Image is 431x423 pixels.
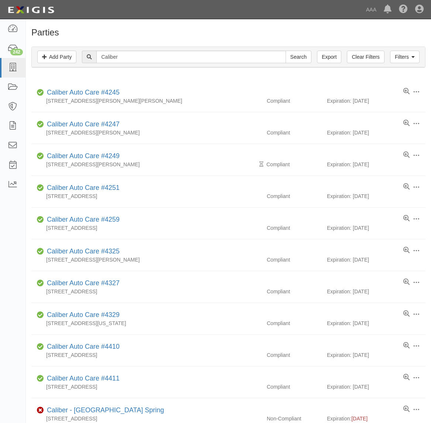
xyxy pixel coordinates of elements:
[37,281,44,286] i: Compliant
[327,97,425,105] div: Expiration: [DATE]
[47,248,120,255] a: Caliber Auto Care #4325
[96,51,286,63] input: Search
[44,215,120,225] div: Caliber Auto Care #4259
[37,217,44,222] i: Compliant
[261,320,327,327] div: Compliant
[31,97,261,105] div: [STREET_ADDRESS][PERSON_NAME][PERSON_NAME]
[31,288,261,295] div: [STREET_ADDRESS]
[47,152,120,160] a: Caliber Auto Care #4249
[403,120,410,127] a: View results summary
[31,28,425,37] h1: Parties
[327,129,425,136] div: Expiration: [DATE]
[399,5,408,14] i: Help Center - Complianz
[261,415,327,422] div: Non-Compliant
[6,3,56,17] img: logo-5460c22ac91f19d4615b14bd174203de0afe785f0fc80cf4dbbc73dc1793850b.png
[261,256,327,263] div: Compliant
[37,90,44,95] i: Compliant
[37,185,44,191] i: Compliant
[47,120,120,128] a: Caliber Auto Care #4247
[259,162,263,167] i: Pending Review
[327,320,425,327] div: Expiration: [DATE]
[317,51,341,63] a: Export
[31,256,261,263] div: [STREET_ADDRESS][PERSON_NAME]
[47,311,120,318] a: Caliber Auto Care #4329
[44,342,120,352] div: Caliber Auto Care #4410
[403,215,410,222] a: View results summary
[44,120,120,129] div: Caliber Auto Care #4247
[44,88,120,98] div: Caliber Auto Care #4245
[390,51,420,63] a: Filters
[10,49,23,55] div: 242
[47,89,120,96] a: Caliber Auto Care #4245
[47,279,120,287] a: Caliber Auto Care #4327
[37,51,76,63] a: Add Party
[37,376,44,381] i: Compliant
[31,383,261,390] div: [STREET_ADDRESS]
[31,224,261,232] div: [STREET_ADDRESS]
[403,279,410,286] a: View results summary
[261,129,327,136] div: Compliant
[327,161,425,168] div: Expiration: [DATE]
[403,151,410,159] a: View results summary
[327,192,425,200] div: Expiration: [DATE]
[47,343,120,350] a: Caliber Auto Care #4410
[327,383,425,390] div: Expiration: [DATE]
[47,406,164,414] a: Caliber - [GEOGRAPHIC_DATA] Spring
[351,416,368,422] span: [DATE]
[327,351,425,359] div: Expiration: [DATE]
[31,320,261,327] div: [STREET_ADDRESS][US_STATE]
[44,183,120,193] div: Caliber Auto Care #4251
[44,406,164,415] div: Caliber - China Spring
[261,383,327,390] div: Compliant
[31,415,261,422] div: [STREET_ADDRESS]
[261,192,327,200] div: Compliant
[37,122,44,127] i: Compliant
[362,2,380,17] a: AAA
[47,375,120,382] a: Caliber Auto Care #4411
[37,344,44,349] i: Compliant
[37,154,44,159] i: Compliant
[47,216,120,223] a: Caliber Auto Care #4259
[403,406,410,413] a: View results summary
[347,51,384,63] a: Clear Filters
[327,224,425,232] div: Expiration: [DATE]
[261,288,327,295] div: Compliant
[261,351,327,359] div: Compliant
[44,310,120,320] div: Caliber Auto Care #4329
[403,247,410,254] a: View results summary
[327,256,425,263] div: Expiration: [DATE]
[403,88,410,95] a: View results summary
[261,224,327,232] div: Compliant
[44,279,120,288] div: Caliber Auto Care #4327
[37,313,44,318] i: Compliant
[31,161,261,168] div: [STREET_ADDRESS][PERSON_NAME]
[403,183,410,191] a: View results summary
[31,351,261,359] div: [STREET_ADDRESS]
[327,415,425,422] div: Expiration:
[44,151,120,161] div: Caliber Auto Care #4249
[261,161,327,168] div: Compliant
[31,129,261,136] div: [STREET_ADDRESS][PERSON_NAME]
[327,288,425,295] div: Expiration: [DATE]
[31,192,261,200] div: [STREET_ADDRESS]
[44,247,120,256] div: Caliber Auto Care #4325
[403,310,410,318] a: View results summary
[261,97,327,105] div: Compliant
[37,249,44,254] i: Compliant
[44,374,120,383] div: Caliber Auto Care #4411
[47,184,120,191] a: Caliber Auto Care #4251
[403,342,410,349] a: View results summary
[403,374,410,381] a: View results summary
[37,408,44,413] i: Non-Compliant
[286,51,311,63] input: Search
